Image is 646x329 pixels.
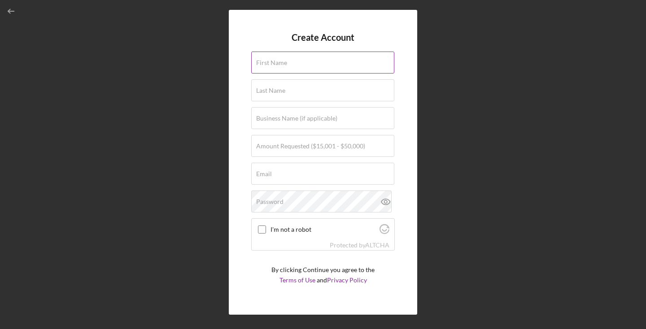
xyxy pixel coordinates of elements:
[279,276,315,284] a: Terms of Use
[327,276,367,284] a: Privacy Policy
[256,198,284,205] label: Password
[256,87,285,94] label: Last Name
[271,265,375,285] p: By clicking Continue you agree to the and
[380,228,389,235] a: Visit Altcha.org
[271,226,377,233] label: I'm not a robot
[256,170,272,177] label: Email
[256,143,365,150] label: Amount Requested ($15,001 - $50,000)
[330,242,389,249] div: Protected by
[256,115,337,122] label: Business Name (if applicable)
[365,241,389,249] a: Visit Altcha.org
[256,59,287,66] label: First Name
[292,32,354,43] h4: Create Account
